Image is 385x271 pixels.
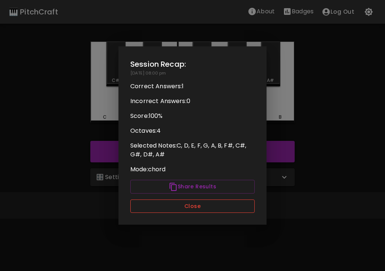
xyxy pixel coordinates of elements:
[130,126,255,135] p: Octaves: 4
[130,112,255,120] p: Score: 100 %
[130,141,255,159] p: Selected Notes: C, D, E, F, G, A, B, F#, C#, G#, D#, A#
[130,70,255,76] p: [DATE] 08:00 pm
[130,165,255,174] p: Mode: chord
[130,97,255,106] p: Incorrect Answers: 0
[130,180,255,194] button: Share Results
[130,199,255,213] button: Close
[130,58,255,70] h2: Session Recap:
[130,82,255,91] p: Correct Answers: 1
